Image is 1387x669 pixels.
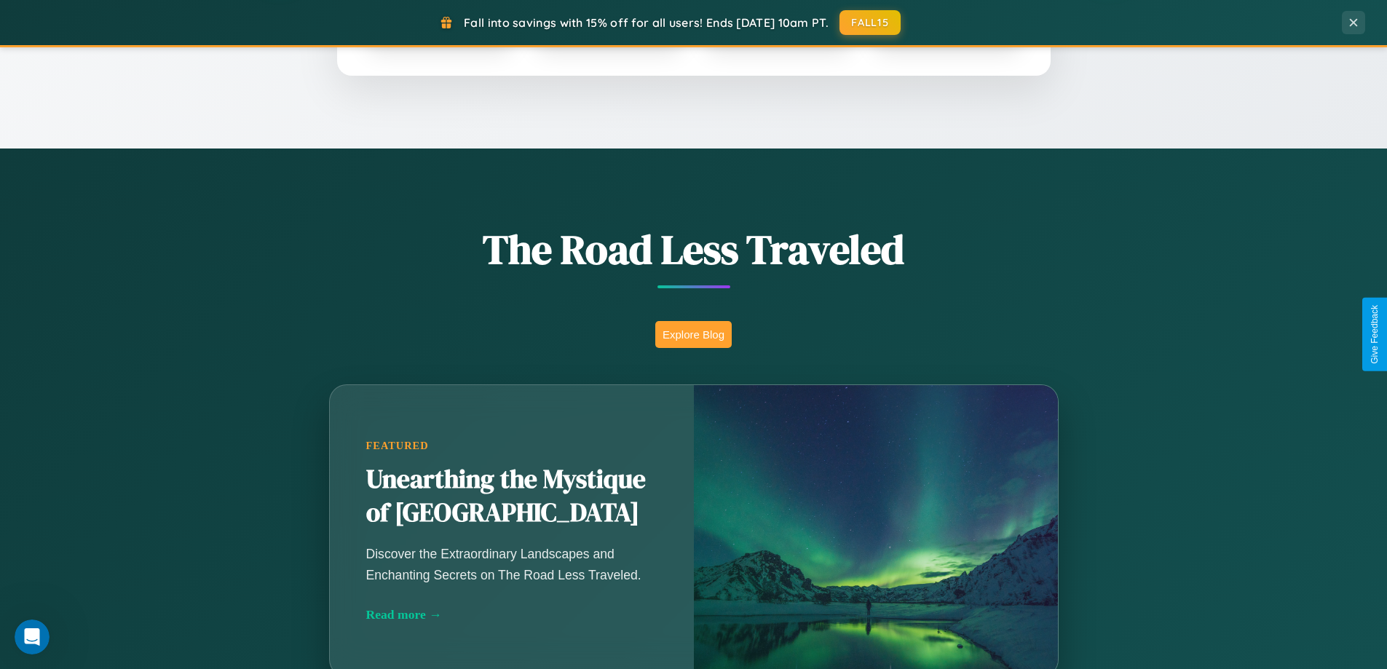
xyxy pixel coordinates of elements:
div: Give Feedback [1370,305,1380,364]
h1: The Road Less Traveled [257,221,1131,277]
p: Discover the Extraordinary Landscapes and Enchanting Secrets on The Road Less Traveled. [366,544,657,585]
div: Read more → [366,607,657,622]
iframe: Intercom live chat [15,619,50,654]
h2: Unearthing the Mystique of [GEOGRAPHIC_DATA] [366,463,657,530]
button: Explore Blog [655,321,732,348]
span: Fall into savings with 15% off for all users! Ends [DATE] 10am PT. [464,15,829,30]
div: Featured [366,440,657,452]
button: FALL15 [839,10,901,35]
